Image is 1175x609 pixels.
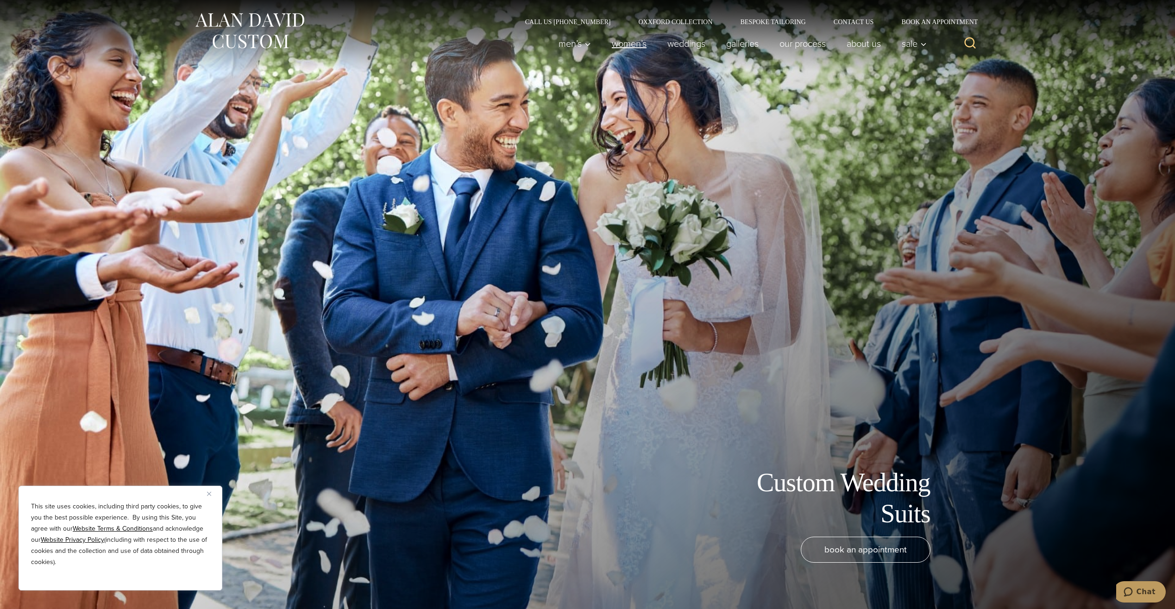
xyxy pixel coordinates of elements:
a: book an appointment [801,537,930,563]
a: Our Process [769,34,836,53]
a: Website Privacy Policy [41,535,104,545]
a: Oxxford Collection [624,19,726,25]
a: About Us [836,34,891,53]
h1: Custom Wedding Suits [722,467,930,529]
a: Book an Appointment [887,19,981,25]
img: Close [207,492,211,496]
a: Website Terms & Conditions [73,524,153,533]
nav: Primary Navigation [548,34,931,53]
a: Call Us [PHONE_NUMBER] [511,19,625,25]
a: Women’s [601,34,657,53]
a: Bespoke Tailoring [726,19,819,25]
a: Contact Us [820,19,888,25]
p: This site uses cookies, including third party cookies, to give you the best possible experience. ... [31,501,210,568]
nav: Secondary Navigation [511,19,981,25]
span: book an appointment [824,543,907,556]
button: Sale sub menu toggle [891,34,931,53]
button: View Search Form [959,32,981,55]
a: Galleries [716,34,769,53]
button: Close [207,488,218,499]
iframe: Opens a widget where you can chat to one of our agents [1116,581,1166,604]
img: Alan David Custom [194,10,305,51]
a: weddings [657,34,716,53]
button: Child menu of Men’s [548,34,601,53]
